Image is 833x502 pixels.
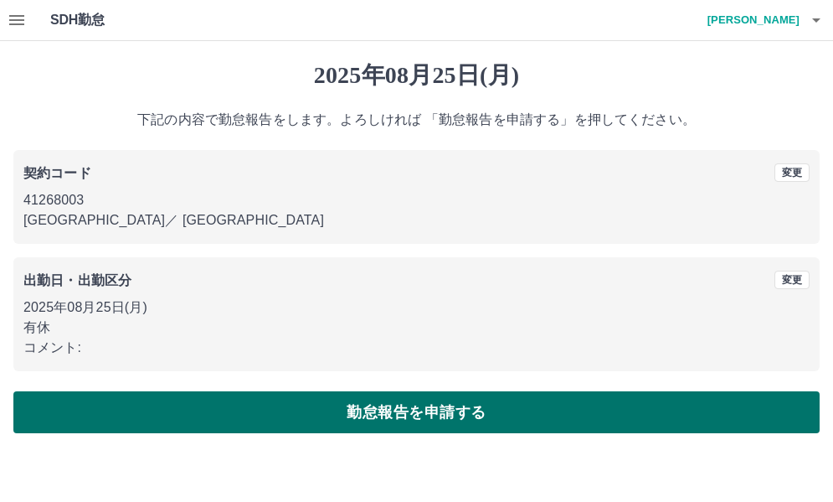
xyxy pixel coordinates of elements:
[23,338,810,358] p: コメント:
[13,61,820,90] h1: 2025年08月25日(月)
[23,298,810,318] p: 2025年08月25日(月)
[23,273,131,287] b: 出勤日・出勤区分
[774,163,810,182] button: 変更
[774,271,810,289] button: 変更
[23,166,91,180] b: 契約コード
[13,391,820,433] button: 勤怠報告を申請する
[23,210,810,230] p: [GEOGRAPHIC_DATA] ／ [GEOGRAPHIC_DATA]
[13,110,820,130] p: 下記の内容で勤怠報告をします。よろしければ 「勤怠報告を申請する」を押してください。
[23,190,810,210] p: 41268003
[23,318,810,338] p: 有休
